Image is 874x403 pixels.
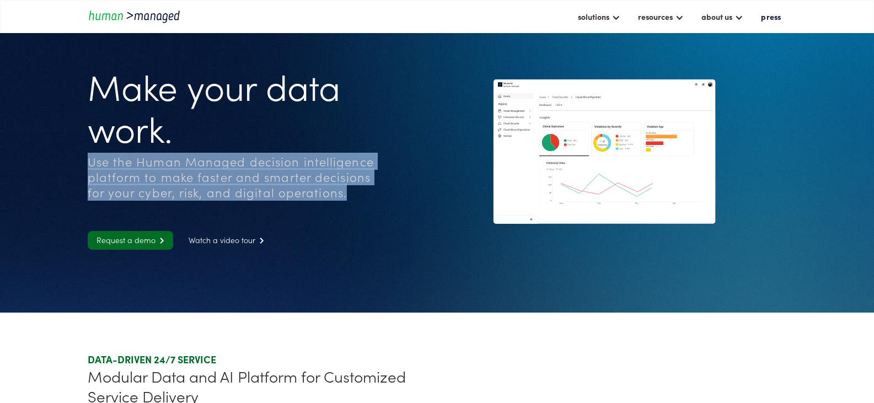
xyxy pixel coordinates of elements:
[559,203,562,205] g: Sun
[88,154,389,200] div: Use the Human Managed decision intelligence platform to make faster and smarter decisions for you...
[503,129,530,131] g: Cloud Misconfigurations
[503,110,524,112] g: Asset Management
[597,203,600,205] g: Tue
[88,353,433,366] div: DATA-DRIVEN 24/7 SERVICE
[503,116,523,119] g: Enterprise Security
[550,200,551,202] g: 0
[88,9,187,24] a: home
[539,104,551,106] g: Dashboard
[88,231,173,250] a: Request a demo
[156,237,164,244] span: 
[647,126,663,128] g: Violation Age
[696,7,749,26] div: about us
[638,10,673,23] div: resources
[572,7,626,26] div: solutions
[578,10,609,23] div: solutions
[546,162,565,164] g: Historical View
[255,237,264,244] span: 
[632,7,689,26] div: resources
[555,104,562,106] g: I.DE.A.
[755,7,786,26] a: press
[503,95,510,97] g: Home
[539,96,545,98] g: Home
[576,96,600,99] g: Cloud Misconfiguration
[701,10,732,23] div: about us
[88,65,389,148] h1: Make your data work.
[180,231,273,250] a: Watch a video tour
